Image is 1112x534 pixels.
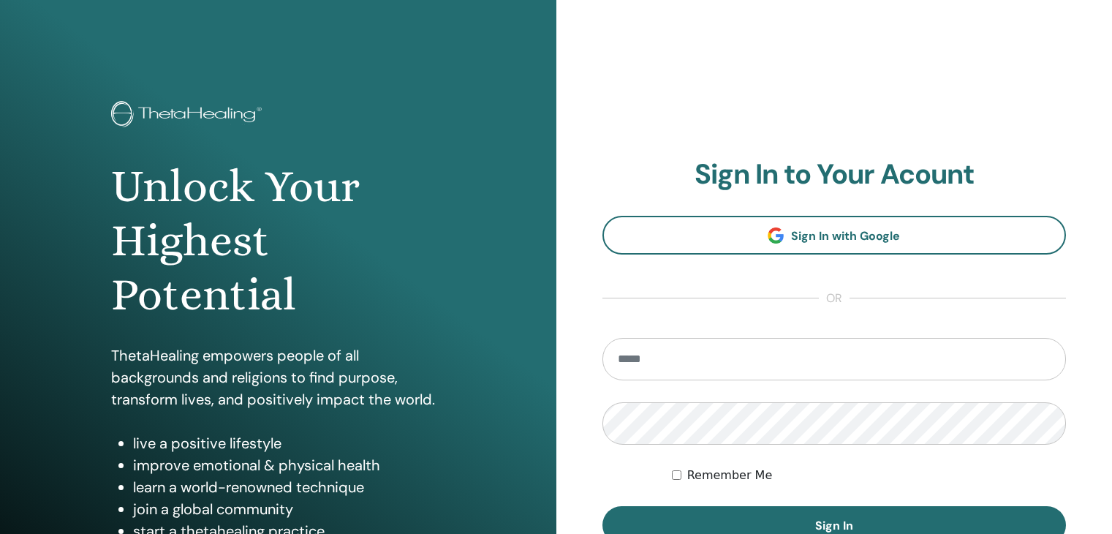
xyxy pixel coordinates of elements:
div: Keep me authenticated indefinitely or until I manually logout [672,467,1066,484]
li: improve emotional & physical health [133,454,445,476]
h2: Sign In to Your Acount [602,158,1067,192]
span: Sign In [815,518,853,533]
span: Sign In with Google [791,228,900,244]
a: Sign In with Google [602,216,1067,255]
h1: Unlock Your Highest Potential [111,159,445,323]
li: live a positive lifestyle [133,432,445,454]
li: learn a world-renowned technique [133,476,445,498]
p: ThetaHealing empowers people of all backgrounds and religions to find purpose, transform lives, a... [111,345,445,410]
span: or [819,290,850,307]
li: join a global community [133,498,445,520]
label: Remember Me [687,467,773,484]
